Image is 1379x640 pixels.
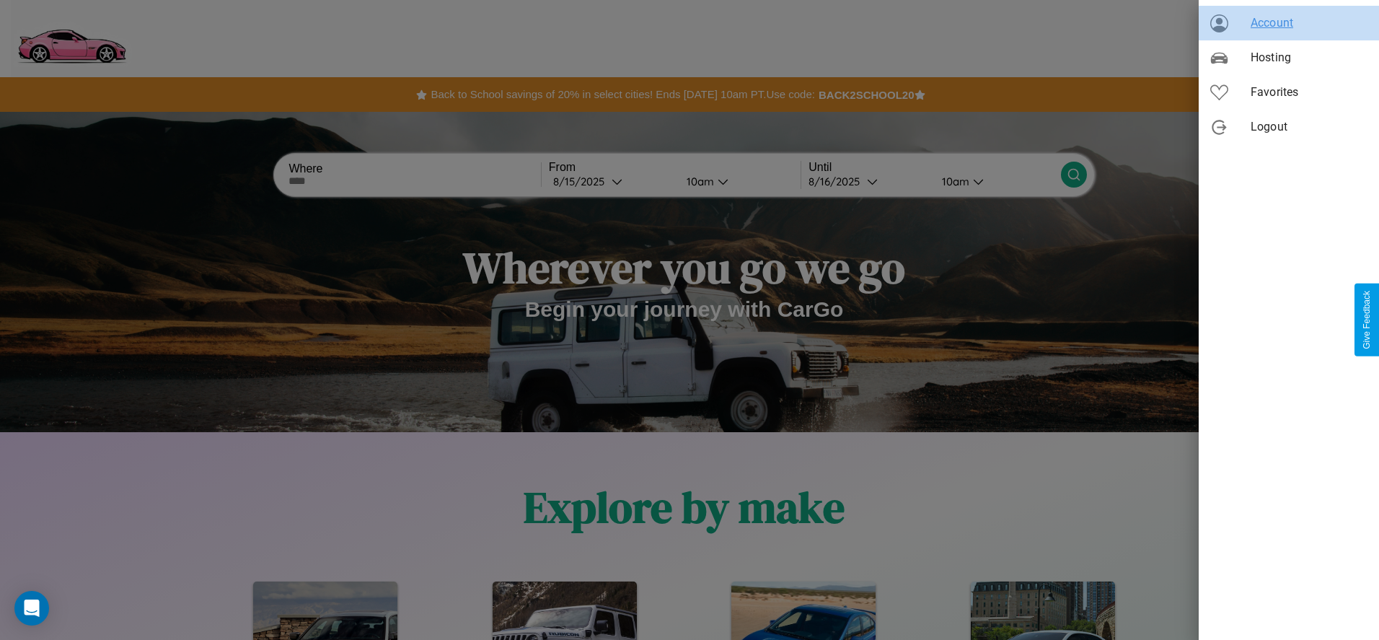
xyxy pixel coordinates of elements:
span: Logout [1251,118,1367,136]
div: Open Intercom Messenger [14,591,49,626]
span: Hosting [1251,49,1367,66]
div: Favorites [1199,75,1379,110]
span: Account [1251,14,1367,32]
div: Account [1199,6,1379,40]
div: Logout [1199,110,1379,144]
div: Hosting [1199,40,1379,75]
span: Favorites [1251,84,1367,101]
div: Give Feedback [1362,291,1372,349]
